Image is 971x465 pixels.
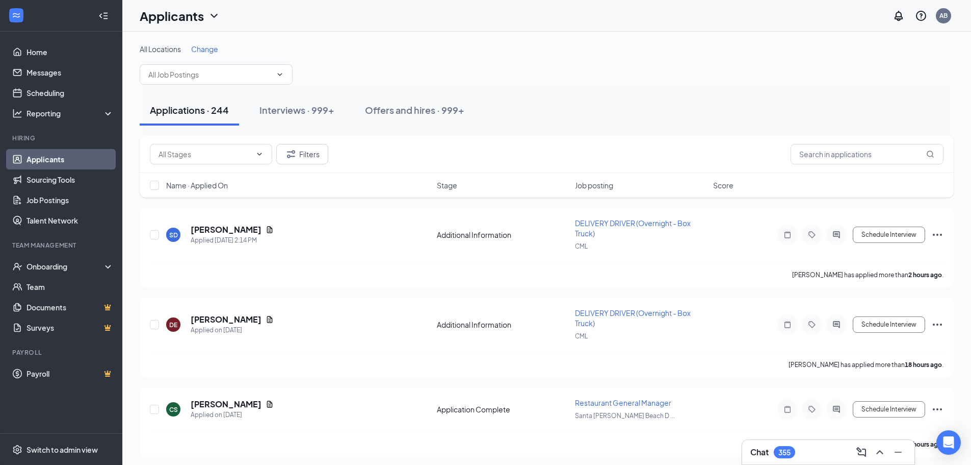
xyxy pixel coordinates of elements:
[11,10,21,20] svg: WorkstreamLogo
[575,218,691,238] span: DELIVERY DRIVER (Overnight - Box Truck)
[12,241,112,250] div: Team Management
[931,319,943,331] svg: Ellipses
[575,332,588,340] span: CML
[191,410,274,420] div: Applied on [DATE]
[266,400,274,408] svg: Document
[12,261,22,272] svg: UserCheck
[169,231,178,239] div: SD
[713,180,733,190] span: Score
[575,398,671,407] span: Restaurant General Manager
[806,321,818,329] svg: Tag
[575,308,691,328] span: DELIVERY DRIVER (Overnight - Box Truck)
[208,10,220,22] svg: ChevronDown
[874,446,886,458] svg: ChevronUp
[575,242,588,250] span: CML
[27,261,105,272] div: Onboarding
[27,108,114,118] div: Reporting
[98,11,109,21] svg: Collapse
[437,320,569,330] div: Additional Information
[150,104,229,116] div: Applications · 244
[437,404,569,414] div: Application Complete
[792,271,943,279] p: [PERSON_NAME] has applied more than .
[191,325,274,335] div: Applied on [DATE]
[437,230,569,240] div: Additional Information
[276,144,328,164] button: Filter Filters
[27,363,114,384] a: PayrollCrown
[905,440,942,448] b: 20 hours ago
[893,10,905,22] svg: Notifications
[853,401,925,418] button: Schedule Interview
[27,149,114,169] a: Applicants
[791,144,943,164] input: Search in applications
[853,227,925,243] button: Schedule Interview
[169,321,177,329] div: DE
[905,361,942,369] b: 18 hours ago
[12,108,22,118] svg: Analysis
[27,169,114,190] a: Sourcing Tools
[778,448,791,457] div: 355
[830,405,843,413] svg: ActiveChat
[890,444,906,460] button: Minimize
[437,180,457,190] span: Stage
[27,190,114,210] a: Job Postings
[926,150,934,158] svg: MagnifyingGlass
[159,149,251,160] input: All Stages
[166,180,228,190] span: Name · Applied On
[27,210,114,231] a: Talent Network
[806,405,818,413] svg: Tag
[27,317,114,338] a: SurveysCrown
[872,444,888,460] button: ChevronUp
[12,134,112,142] div: Hiring
[855,446,868,458] svg: ComposeMessage
[830,231,843,239] svg: ActiveChat
[750,447,769,458] h3: Chat
[939,11,948,20] div: AB
[285,148,297,160] svg: Filter
[191,314,261,325] h5: [PERSON_NAME]
[12,445,22,455] svg: Settings
[27,62,114,83] a: Messages
[12,348,112,357] div: Payroll
[781,321,794,329] svg: Note
[931,403,943,415] svg: Ellipses
[266,226,274,234] svg: Document
[575,412,675,420] span: Santa [PERSON_NAME] Beach D ...
[915,10,927,22] svg: QuestionInfo
[191,235,274,246] div: Applied [DATE] 2:14 PM
[27,277,114,297] a: Team
[140,44,181,54] span: All Locations
[191,224,261,235] h5: [PERSON_NAME]
[27,42,114,62] a: Home
[276,70,284,79] svg: ChevronDown
[575,180,613,190] span: Job posting
[853,316,925,333] button: Schedule Interview
[936,430,961,455] div: Open Intercom Messenger
[806,231,818,239] svg: Tag
[781,405,794,413] svg: Note
[259,104,334,116] div: Interviews · 999+
[781,231,794,239] svg: Note
[266,315,274,324] svg: Document
[169,405,178,414] div: CS
[830,321,843,329] svg: ActiveChat
[27,445,98,455] div: Switch to admin view
[140,7,204,25] h1: Applicants
[191,44,218,54] span: Change
[931,229,943,241] svg: Ellipses
[789,360,943,369] p: [PERSON_NAME] has applied more than .
[191,399,261,410] h5: [PERSON_NAME]
[255,150,264,158] svg: ChevronDown
[27,83,114,103] a: Scheduling
[908,271,942,279] b: 2 hours ago
[148,69,272,80] input: All Job Postings
[892,446,904,458] svg: Minimize
[853,444,870,460] button: ComposeMessage
[365,104,464,116] div: Offers and hires · 999+
[27,297,114,317] a: DocumentsCrown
